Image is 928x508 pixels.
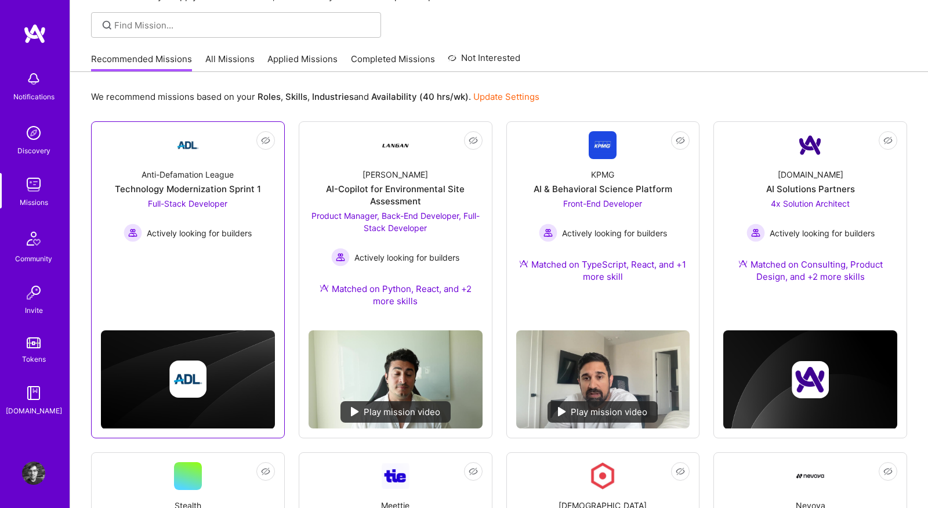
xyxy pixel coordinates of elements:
a: User Avatar [19,462,48,485]
img: guide book [22,381,45,405]
img: Company Logo [174,131,202,159]
img: teamwork [22,173,45,196]
a: Not Interested [448,51,520,72]
img: Ateam Purple Icon [519,259,528,268]
b: Skills [285,91,307,102]
img: Actively looking for builders [746,224,765,242]
div: AI & Behavioral Science Platform [534,183,672,195]
b: Roles [258,91,281,102]
span: Actively looking for builders [147,227,252,239]
div: Community [15,253,52,265]
b: Industries [312,91,354,102]
img: Ateam Purple Icon [320,283,329,293]
div: Matched on Consulting, Product Design, and +2 more skills [723,258,897,283]
img: User Avatar [22,462,45,485]
div: Anti-Defamation League [142,168,234,181]
a: Company LogoKPMGAI & Behavioral Science PlatformFront-End Developer Actively looking for builders... [516,131,690,321]
div: Tokens [22,353,46,365]
div: Play mission video [340,401,451,423]
i: icon EyeClosed [883,136,893,145]
a: All Missions [205,53,255,72]
img: Ateam Purple Icon [738,259,748,268]
img: Company Logo [589,131,617,159]
a: Update Settings [473,91,539,102]
div: Invite [25,304,43,316]
i: icon EyeClosed [676,136,685,145]
i: icon EyeClosed [261,136,270,145]
div: Matched on Python, React, and +2 more skills [309,283,483,307]
img: play [351,407,359,416]
img: discovery [22,121,45,145]
p: We recommend missions based on your , , and . [91,91,539,103]
img: Invite [22,281,45,304]
img: logo [23,23,46,44]
img: Company Logo [382,463,409,488]
img: Company logo [169,361,206,398]
div: Missions [20,196,48,208]
img: Community [20,225,48,253]
img: tokens [27,337,41,348]
i: icon EyeClosed [676,467,685,476]
img: bell [22,67,45,91]
img: Company Logo [589,462,617,490]
div: AI-Copilot for Environmental Site Assessment [309,183,483,207]
input: Find Mission... [114,19,372,31]
img: play [558,407,566,416]
i: icon SearchGrey [100,19,114,32]
div: Play mission video [548,401,658,423]
i: icon EyeClosed [469,467,478,476]
div: Matched on TypeScript, React, and +1 more skill [516,258,690,283]
span: Full-Stack Developer [148,199,227,208]
img: Actively looking for builders [331,248,350,266]
a: Company LogoAnti-Defamation LeagueTechnology Modernization Sprint 1Full-Stack Developer Actively ... [101,131,275,275]
div: Technology Modernization Sprint 1 [115,183,261,195]
i: icon EyeClosed [261,467,270,476]
a: Company Logo[DOMAIN_NAME]AI Solutions Partners4x Solution Architect Actively looking for builders... [723,131,897,297]
a: Recommended Missions [91,53,192,72]
span: Actively looking for builders [562,227,667,239]
div: [PERSON_NAME] [362,168,428,181]
img: Company Logo [796,462,824,490]
i: icon EyeClosed [883,467,893,476]
img: cover [723,330,897,429]
a: Completed Missions [351,53,435,72]
div: AI Solutions Partners [766,183,855,195]
b: Availability (40 hrs/wk) [371,91,469,102]
img: Company Logo [382,131,409,159]
span: Product Manager, Back-End Developer, Full-Stack Developer [311,211,480,233]
div: KPMG [591,168,614,181]
a: Applied Missions [267,53,338,72]
span: Actively looking for builders [354,251,459,264]
img: cover [101,330,275,428]
div: Discovery [17,145,50,157]
div: Notifications [13,91,55,103]
a: Company Logo[PERSON_NAME]AI-Copilot for Environmental Site AssessmentProduct Manager, Back-End De... [309,131,483,321]
img: Company Logo [796,131,824,159]
div: [DOMAIN_NAME] [6,405,62,417]
div: [DOMAIN_NAME] [778,168,843,181]
span: 4x Solution Architect [771,199,850,208]
img: Actively looking for builders [539,224,557,242]
img: No Mission [516,330,690,428]
span: Front-End Developer [563,199,642,208]
img: Actively looking for builders [124,224,142,242]
i: icon EyeClosed [469,136,478,145]
img: Company logo [792,361,829,398]
img: No Mission [309,330,483,428]
span: Actively looking for builders [770,227,875,239]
